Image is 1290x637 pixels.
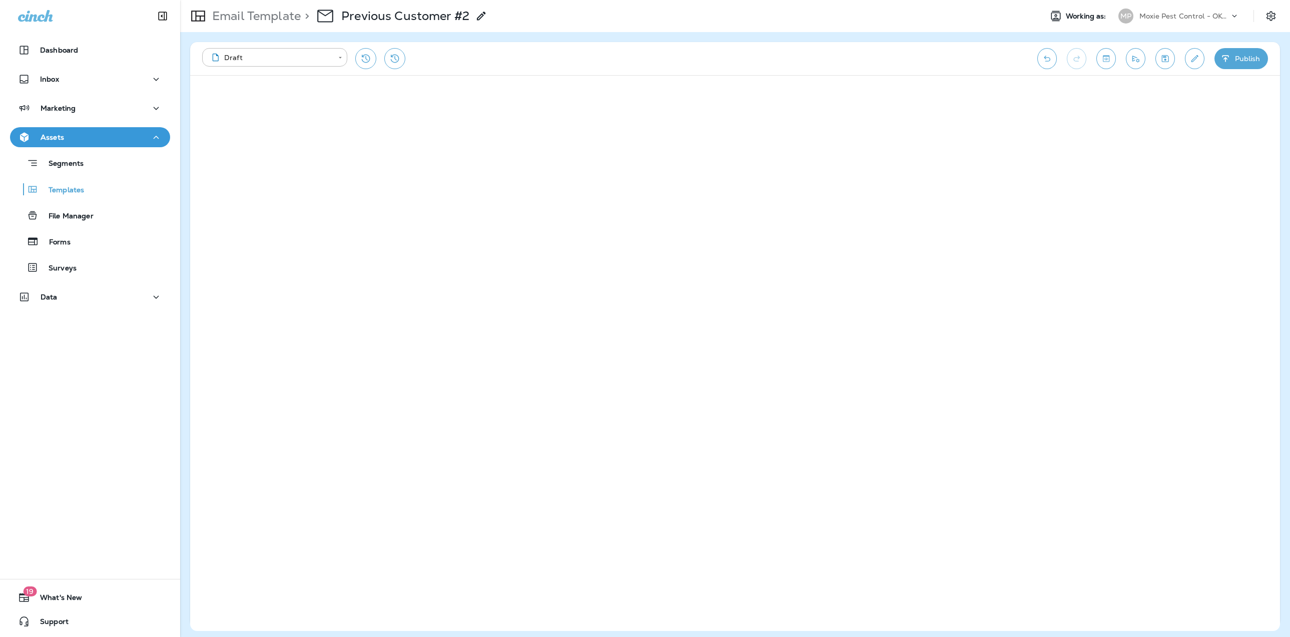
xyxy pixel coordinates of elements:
button: Save [1155,48,1175,69]
span: What's New [30,593,82,605]
button: Toggle preview [1096,48,1116,69]
button: Forms [10,231,170,252]
button: Segments [10,152,170,174]
p: Email Template [208,9,301,24]
button: Support [10,611,170,631]
button: Templates [10,179,170,200]
button: Restore from previous version [355,48,376,69]
p: Marketing [41,104,76,112]
p: Previous Customer #2 [341,9,469,24]
button: Edit details [1185,48,1204,69]
span: Support [30,617,69,629]
button: View Changelog [384,48,405,69]
button: Surveys [10,257,170,278]
div: MP [1118,9,1133,24]
button: Collapse Sidebar [149,6,177,26]
button: 19What's New [10,587,170,607]
p: Data [41,293,58,301]
p: > [301,9,309,24]
p: Templates [39,186,84,195]
p: Assets [41,133,64,141]
button: Data [10,287,170,307]
p: Moxie Pest Control - OKC [GEOGRAPHIC_DATA] [1139,12,1229,20]
div: Draft [209,53,331,63]
p: Surveys [39,264,77,273]
button: File Manager [10,205,170,226]
p: Segments [39,159,84,169]
p: File Manager [39,212,94,221]
p: Inbox [40,75,59,83]
button: Marketing [10,98,170,118]
p: Forms [39,238,71,247]
button: Inbox [10,69,170,89]
button: Settings [1262,7,1280,25]
button: Undo [1037,48,1057,69]
span: Working as: [1066,12,1108,21]
button: Dashboard [10,40,170,60]
p: Dashboard [40,46,78,54]
button: Send test email [1126,48,1145,69]
span: 19 [23,586,37,596]
button: Publish [1214,48,1268,69]
button: Assets [10,127,170,147]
